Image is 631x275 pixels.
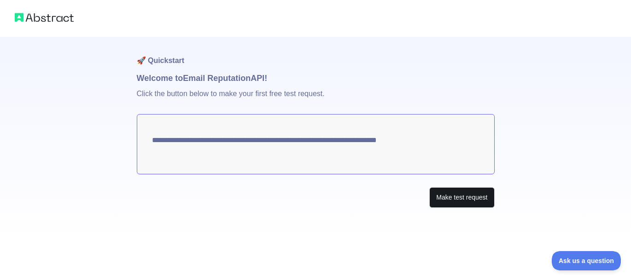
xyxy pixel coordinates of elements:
iframe: Toggle Customer Support [552,251,622,270]
h1: 🚀 Quickstart [137,37,495,72]
button: Make test request [429,187,494,208]
p: Click the button below to make your first free test request. [137,85,495,114]
h1: Welcome to Email Reputation API! [137,72,495,85]
img: Abstract logo [15,11,74,24]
